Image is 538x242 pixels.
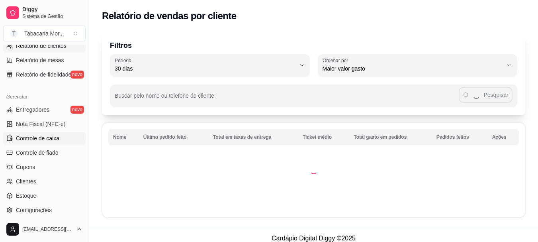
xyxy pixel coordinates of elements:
a: Estoque [3,189,86,202]
a: Relatório de fidelidadenovo [3,68,86,81]
span: Relatório de clientes [16,42,67,50]
button: Período30 dias [110,54,310,77]
a: Relatório de mesas [3,54,86,67]
span: [EMAIL_ADDRESS][DOMAIN_NAME] [22,226,73,232]
a: Controle de caixa [3,132,86,145]
span: Nota Fiscal (NFC-e) [16,120,65,128]
button: [EMAIL_ADDRESS][DOMAIN_NAME] [3,220,86,239]
span: Diggy [22,6,82,13]
input: Buscar pelo nome ou telefone do cliente [115,95,459,103]
span: Maior valor gasto [323,65,503,73]
span: Sistema de Gestão [22,13,82,20]
span: Controle de fiado [16,149,59,157]
a: Entregadoresnovo [3,103,86,116]
p: Filtros [110,40,517,51]
span: Relatório de fidelidade [16,71,71,79]
div: Loading [310,166,318,174]
span: 30 dias [115,65,295,73]
button: Ordenar porMaior valor gasto [318,54,518,77]
h2: Relatório de vendas por cliente [102,10,237,22]
label: Período [115,57,134,64]
a: Clientes [3,175,86,188]
a: DiggySistema de Gestão [3,3,86,22]
span: Configurações [16,206,52,214]
span: Controle de caixa [16,134,59,142]
label: Ordenar por [323,57,351,64]
span: Entregadores [16,106,49,114]
div: Tabacaria Mor ... [24,30,64,37]
span: T [10,30,18,37]
div: Gerenciar [3,91,86,103]
span: Clientes [16,177,36,185]
a: Nota Fiscal (NFC-e) [3,118,86,130]
span: Estoque [16,192,36,200]
a: Cupons [3,161,86,173]
span: Relatório de mesas [16,56,64,64]
span: Cupons [16,163,35,171]
a: Controle de fiado [3,146,86,159]
a: Relatório de clientes [3,39,86,52]
a: Configurações [3,204,86,216]
button: Select a team [3,26,86,41]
